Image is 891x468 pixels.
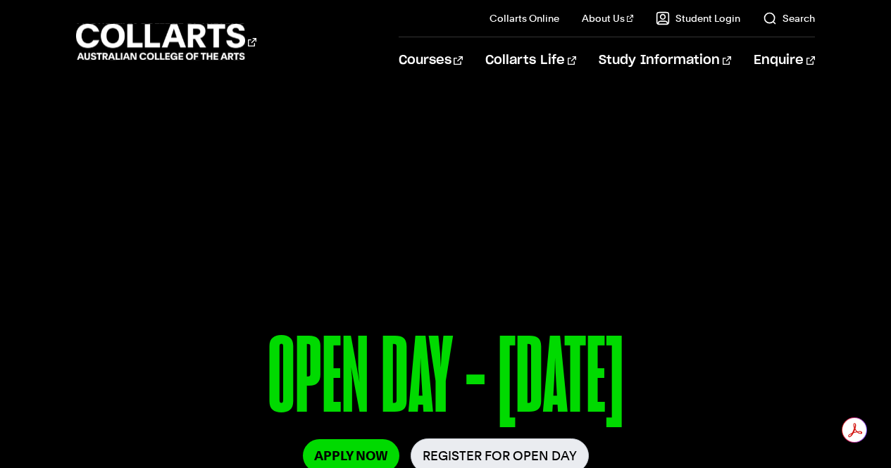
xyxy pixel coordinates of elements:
[656,11,740,25] a: Student Login
[754,37,815,84] a: Enquire
[599,37,731,84] a: Study Information
[763,11,815,25] a: Search
[582,11,634,25] a: About Us
[399,37,463,84] a: Courses
[76,322,816,438] p: OPEN DAY - [DATE]
[76,22,256,62] div: Go to homepage
[485,37,576,84] a: Collarts Life
[490,11,559,25] a: Collarts Online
